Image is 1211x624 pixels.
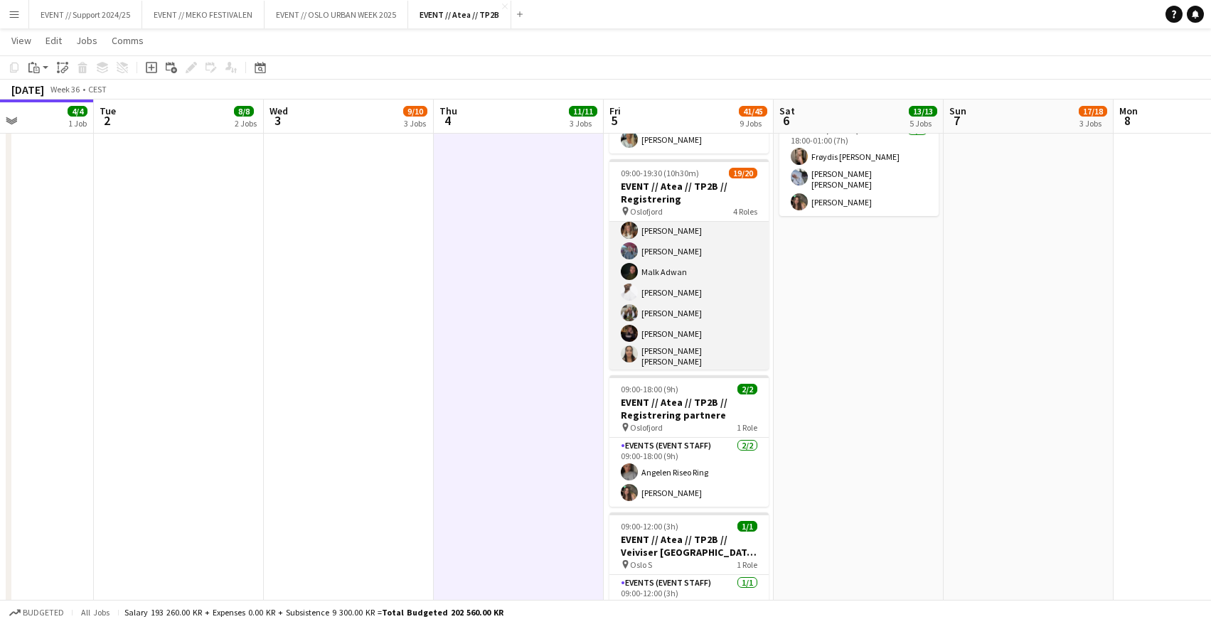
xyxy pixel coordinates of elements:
span: 8 [1117,112,1138,129]
span: 8/8 [234,106,254,117]
app-card-role: Events (Rigger)3/318:00-01:00 (7h)Frøydis [PERSON_NAME][PERSON_NAME] [PERSON_NAME][PERSON_NAME] [779,122,939,216]
span: Oslofjord [630,206,663,217]
span: 09:00-19:30 (10h30m) [621,168,699,178]
app-card-role: Events (Event Staff)2/209:00-18:00 (9h)Angelen Riseo Ring[PERSON_NAME] [609,438,769,507]
span: 13/13 [909,106,937,117]
span: All jobs [78,607,112,618]
button: Budgeted [7,605,66,620]
div: 3 Jobs [1079,118,1106,129]
div: CEST [88,84,107,95]
app-card-role: Events (Event Staff)1/109:00-12:00 (3h)[PERSON_NAME] Mo [609,575,769,623]
a: View [6,31,37,50]
span: Edit [46,34,62,47]
button: EVENT // OSLO URBAN WEEK 2025 [265,1,408,28]
span: 3 [267,112,288,129]
div: 3 Jobs [570,118,597,129]
a: Jobs [70,31,103,50]
h3: EVENT // Atea // TP2B // Registrering partnere [609,396,769,421]
span: 1 Role [737,422,757,433]
div: Salary 193 260.00 KR + Expenses 0.00 KR + Subsistence 9 300.00 KR = [124,607,503,618]
span: Tue [100,104,116,117]
h3: EVENT // Atea // TP2B // Registrering [609,180,769,205]
span: Oslofjord [630,422,663,433]
span: 4/4 [68,106,87,117]
span: 4 [437,112,457,129]
div: 2 Jobs [235,118,257,129]
h3: EVENT // Atea // TP2B // Veiviser [GEOGRAPHIC_DATA] S [609,533,769,559]
button: EVENT // Support 2024/25 [29,1,142,28]
app-card-role: Events (Event Staff)45I3A8/909:00-16:30 (7h30m)[PERSON_NAME][PERSON_NAME]Malk Adwan[PERSON_NAME][... [609,196,769,418]
span: Total Budgeted 202 560.00 KR [382,607,503,618]
span: Week 36 [47,84,82,95]
span: 2 [97,112,116,129]
span: 5 [607,112,621,129]
span: Sun [949,104,966,117]
span: View [11,34,31,47]
span: 7 [947,112,966,129]
a: Edit [40,31,68,50]
span: 1/1 [737,521,757,532]
div: 3 Jobs [404,118,427,129]
span: 1 Role [737,559,757,570]
span: 09:00-12:00 (3h) [621,521,678,532]
div: [DATE] [11,82,44,97]
div: 1 Job [68,118,87,129]
span: 6 [777,112,795,129]
span: Jobs [76,34,97,47]
span: Mon [1119,104,1138,117]
span: Sat [779,104,795,117]
app-job-card: 09:00-12:00 (3h)1/1EVENT // Atea // TP2B // Veiviser [GEOGRAPHIC_DATA] S Oslo S1 RoleEvents (Even... [609,512,769,623]
app-job-card: 09:00-18:00 (9h)2/2EVENT // Atea // TP2B // Registrering partnere Oslofjord1 RoleEvents (Event St... [609,375,769,507]
span: Wed [270,104,288,117]
button: EVENT // Atea // TP2B [408,1,511,28]
div: 9 Jobs [740,118,767,129]
span: 09:00-18:00 (9h) [621,384,678,394]
span: Thu [439,104,457,117]
span: 19/20 [729,168,757,178]
app-job-card: 18:00-01:00 (7h) (Sun)3/3EVENT // Atea // TP2B // Nedrigg Oslofjord1 RoleEvents (Rigger)3/318:00-... [779,60,939,216]
span: 4 Roles [733,206,757,217]
span: Fri [609,104,621,117]
span: 9/10 [403,106,427,117]
span: 41/45 [739,106,767,117]
div: 5 Jobs [909,118,937,129]
span: 2/2 [737,384,757,394]
span: Comms [112,34,144,47]
button: EVENT // MEKO FESTIVALEN [142,1,265,28]
span: 11/11 [569,106,597,117]
span: Oslo S [630,559,652,570]
a: Comms [106,31,149,50]
span: 17/18 [1079,106,1107,117]
span: Budgeted [23,608,64,618]
app-job-card: 09:00-19:30 (10h30m)19/20EVENT // Atea // TP2B // Registrering Oslofjord4 RolesEvents (Event Staf... [609,159,769,370]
